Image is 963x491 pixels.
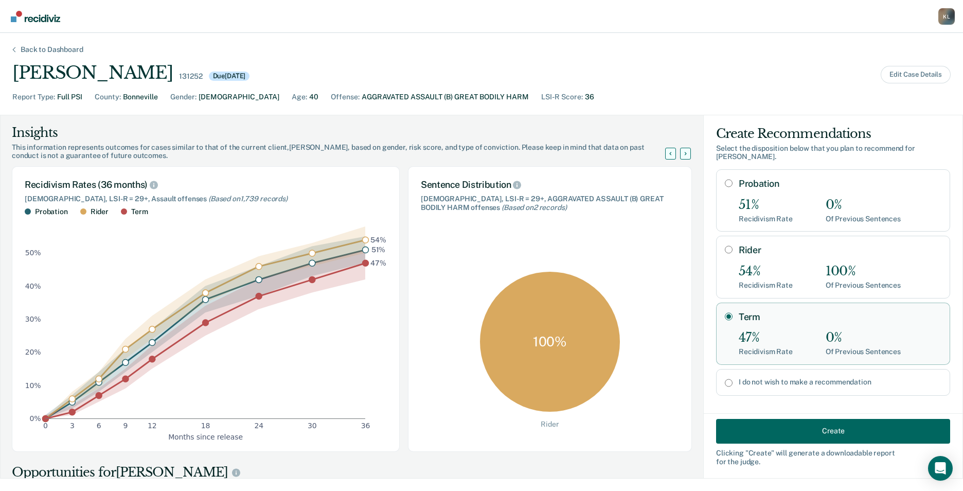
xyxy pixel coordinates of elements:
[362,92,529,102] div: AGGRAVATED ASSAULT (B) GREAT BODILY HARM
[480,272,620,412] div: 100 %
[201,422,210,430] text: 18
[716,448,950,466] div: Clicking " Create " will generate a downloadable report for the judge.
[541,92,583,102] div: LSI-R Score :
[826,330,901,345] div: 0%
[70,422,75,430] text: 3
[739,311,941,323] label: Term
[179,72,202,81] div: 131252
[331,92,360,102] div: Offense :
[370,235,386,243] text: 54%
[12,125,677,141] div: Insights
[739,215,793,223] div: Recidivism Rate
[308,422,317,430] text: 30
[208,195,288,203] span: (Based on 1,739 records )
[739,281,793,290] div: Recidivism Rate
[739,378,941,387] label: I do not wish to make a recommendation
[739,264,793,279] div: 54%
[881,66,951,83] button: Edit Case Details
[826,264,901,279] div: 100%
[25,249,41,423] g: y-axis tick label
[370,235,386,267] g: text
[421,195,679,212] div: [DEMOGRAPHIC_DATA], LSI-R = 29+, AGGRAVATED ASSAULT (B) GREAT BODILY HARM offenses
[739,244,941,256] label: Rider
[716,126,950,142] div: Create Recommendations
[421,179,679,190] div: Sentence Distribution
[25,195,387,203] div: [DEMOGRAPHIC_DATA], LSI-R = 29+, Assault offenses
[170,92,197,102] div: Gender :
[25,249,41,257] text: 50%
[45,226,365,418] g: area
[12,143,677,161] div: This information represents outcomes for cases similar to that of the current client, [PERSON_NAM...
[12,464,692,481] div: Opportunities for [PERSON_NAME]
[938,8,955,25] div: K L
[97,422,101,430] text: 6
[12,62,173,83] div: [PERSON_NAME]
[168,432,243,441] text: Months since release
[168,432,243,441] g: x-axis label
[43,422,370,430] g: x-axis tick label
[8,45,96,54] div: Back to Dashboard
[716,418,950,443] button: Create
[35,207,68,216] div: Probation
[938,8,955,25] button: Profile dropdown button
[57,92,82,102] div: Full PSI
[826,198,901,213] div: 0%
[739,347,793,356] div: Recidivism Rate
[30,414,41,423] text: 0%
[826,215,901,223] div: Of Previous Sentences
[12,92,55,102] div: Report Type :
[309,92,318,102] div: 40
[43,422,48,430] text: 0
[292,92,307,102] div: Age :
[502,203,566,212] span: (Based on 2 records )
[739,198,793,213] div: 51%
[541,420,559,429] div: Rider
[25,282,41,290] text: 40%
[928,456,953,481] div: Open Intercom Messenger
[716,144,950,162] div: Select the disposition below that you plan to recommend for [PERSON_NAME] .
[25,381,41,389] text: 10%
[199,92,279,102] div: [DEMOGRAPHIC_DATA]
[209,72,250,81] div: Due [DATE]
[25,179,387,190] div: Recidivism Rates (36 months)
[25,315,41,323] text: 30%
[91,207,109,216] div: Rider
[371,246,386,254] text: 51%
[148,422,157,430] text: 12
[123,422,128,430] text: 9
[11,11,60,22] img: Recidiviz
[739,330,793,345] div: 47%
[131,207,148,216] div: Term
[739,178,941,189] label: Probation
[254,422,263,430] text: 24
[826,281,901,290] div: Of Previous Sentences
[95,92,121,102] div: County :
[25,348,41,356] text: 20%
[826,347,901,356] div: Of Previous Sentences
[585,92,594,102] div: 36
[361,422,370,430] text: 36
[123,92,158,102] div: Bonneville
[370,258,386,267] text: 47%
